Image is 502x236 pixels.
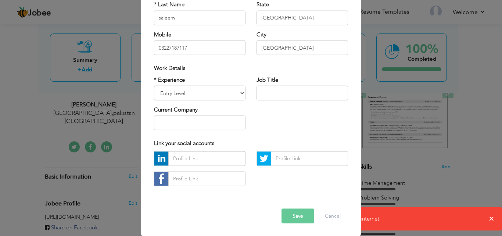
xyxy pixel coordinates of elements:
span: Work Details [154,64,185,72]
label: City [257,31,266,38]
img: linkedin [154,151,168,165]
label: State [257,1,269,8]
input: Profile Link [168,151,245,166]
span: Link your social accounts [154,140,214,147]
img: facebook [154,172,168,186]
button: Cancel [318,208,348,223]
label: Current Company [154,106,198,114]
input: Profile Link [168,171,245,186]
label: Mobile [154,31,171,38]
label: * Experience [154,76,185,84]
button: Save [282,208,314,223]
img: Twitter [257,151,271,165]
label: * Last Name [154,1,184,8]
input: Profile Link [271,151,348,166]
label: Job Title [257,76,278,84]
